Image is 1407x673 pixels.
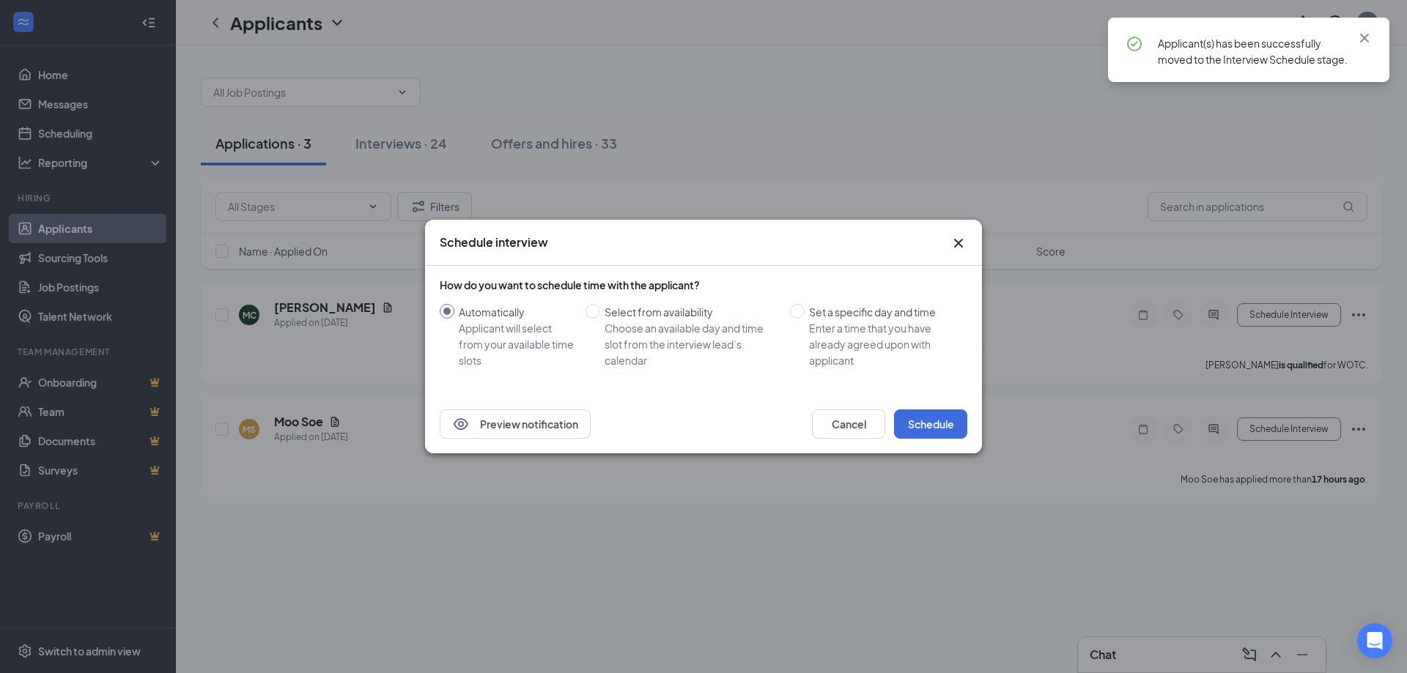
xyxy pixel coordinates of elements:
[605,320,778,368] div: Choose an available day and time slot from the interview lead’s calendar
[440,234,548,250] h3: Schedule interview
[950,234,967,252] button: Close
[1357,623,1392,658] div: Open Intercom Messenger
[459,320,574,368] div: Applicant will select from your available time slots
[1356,29,1373,47] svg: Cross
[459,304,574,320] div: Automatically
[809,320,956,368] div: Enter a time that you have already agreed upon with applicant
[440,409,591,439] button: EyePreview notification
[605,304,778,320] div: Select from availability
[894,409,967,439] button: Schedule
[950,234,967,252] svg: Cross
[452,415,470,433] svg: Eye
[812,409,885,439] button: Cancel
[1158,37,1348,66] span: Applicant(s) has been successfully moved to the Interview Schedule stage.
[440,278,967,292] div: How do you want to schedule time with the applicant?
[1126,35,1143,53] svg: CheckmarkCircle
[809,304,956,320] div: Set a specific day and time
